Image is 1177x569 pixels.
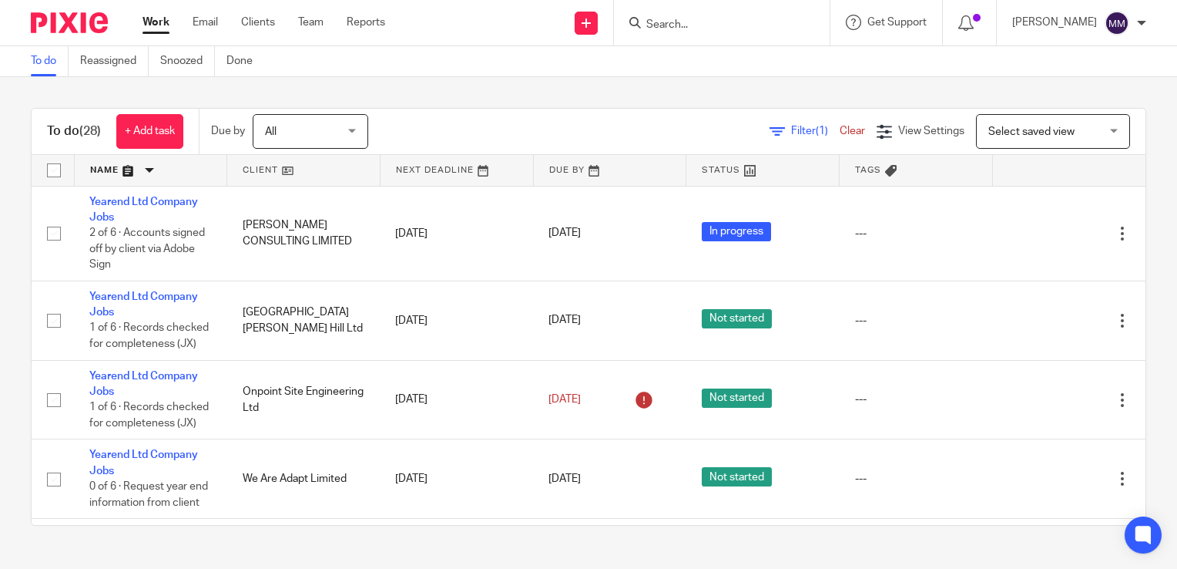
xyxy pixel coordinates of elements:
span: [DATE] [548,228,581,239]
p: [PERSON_NAME] [1012,15,1097,30]
span: Tags [855,166,881,174]
div: --- [855,471,977,487]
a: Reports [347,15,385,30]
a: Snoozed [160,46,215,76]
div: --- [855,392,977,407]
a: Clear [840,126,865,136]
a: Email [193,15,218,30]
a: Yearend Ltd Company Jobs [89,197,198,223]
td: [DATE] [380,186,533,281]
td: We Are Adapt Limited [227,439,381,519]
span: 1 of 6 · Records checked for completeness (JX) [89,402,209,429]
td: [DATE] [380,360,533,439]
span: Not started [702,389,772,408]
span: (1) [816,126,828,136]
div: --- [855,226,977,241]
span: (28) [79,125,101,137]
span: Filter [791,126,840,136]
td: Onpoint Site Engineering Ltd [227,360,381,439]
a: Clients [241,15,275,30]
span: 0 of 6 · Request year end information from client [89,481,208,508]
td: [GEOGRAPHIC_DATA][PERSON_NAME] Hill Ltd [227,281,381,360]
span: [DATE] [548,394,581,405]
span: 2 of 6 · Accounts signed off by client via Adobe Sign [89,227,205,270]
a: Reassigned [80,46,149,76]
a: To do [31,46,69,76]
p: Due by [211,123,245,139]
input: Search [645,19,783,32]
span: Not started [702,309,772,328]
td: [DATE] [380,281,533,360]
a: Yearend Ltd Company Jobs [89,291,198,318]
span: [DATE] [548,473,581,484]
td: [DATE] [380,439,533,519]
a: Yearend Ltd Company Jobs [89,449,198,476]
a: Yearend Ltd Company Jobs [89,371,198,397]
span: View Settings [898,126,964,136]
span: In progress [702,222,771,241]
span: All [265,126,277,137]
span: 1 of 6 · Records checked for completeness (JX) [89,323,209,350]
a: Team [298,15,324,30]
img: svg%3E [1105,11,1129,35]
a: Work [143,15,169,30]
a: + Add task [116,114,183,149]
span: Get Support [867,17,927,28]
h1: To do [47,123,101,140]
span: Select saved view [988,126,1075,137]
div: --- [855,313,977,328]
a: Done [226,46,264,76]
td: [PERSON_NAME] CONSULTING LIMITED [227,186,381,281]
span: [DATE] [548,315,581,326]
span: Not started [702,467,772,487]
img: Pixie [31,12,108,33]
